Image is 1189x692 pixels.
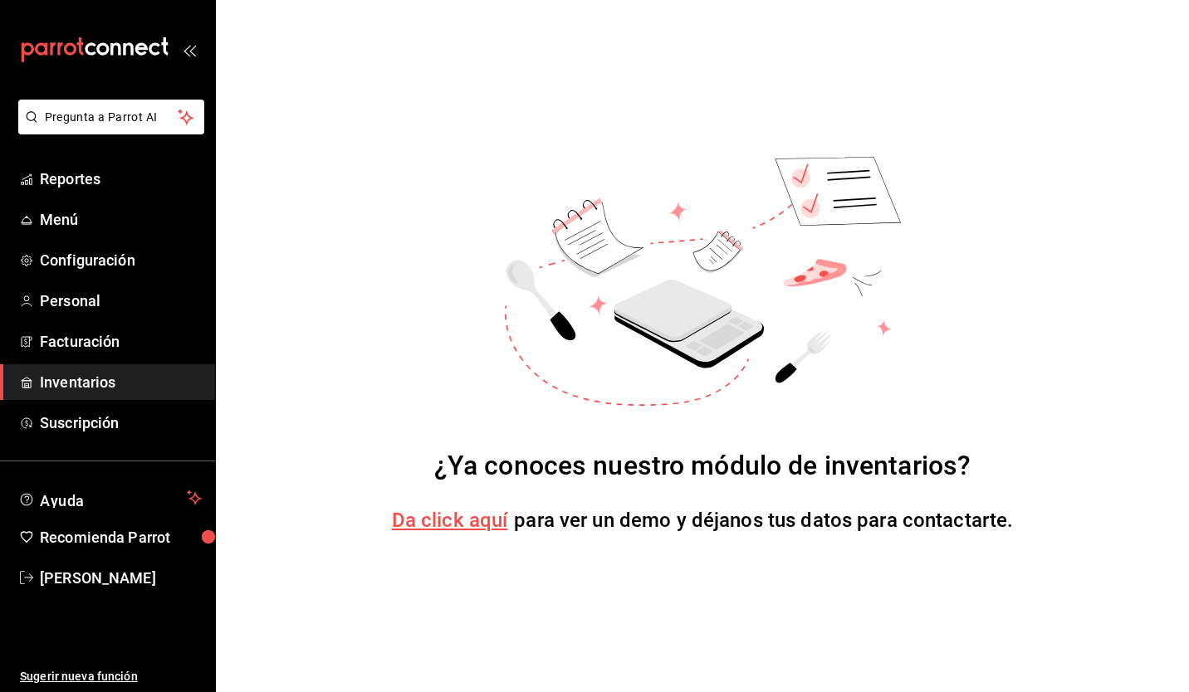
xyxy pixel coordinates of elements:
span: [PERSON_NAME] [40,567,202,589]
span: Reportes [40,168,202,190]
span: para ver un demo y déjanos tus datos para contactarte. [514,509,1013,532]
span: Configuración [40,249,202,271]
span: Recomienda Parrot [40,526,202,548]
span: Ayuda [40,488,180,508]
span: Facturación [40,330,202,353]
button: Pregunta a Parrot AI [18,100,204,134]
a: Da click aquí [392,509,508,532]
span: Pregunta a Parrot AI [45,109,179,126]
button: open_drawer_menu [183,43,196,56]
span: Inventarios [40,371,202,393]
div: ¿Ya conoces nuestro módulo de inventarios? [434,446,971,485]
span: Personal [40,290,202,312]
span: Menú [40,208,202,231]
a: Pregunta a Parrot AI [12,120,204,138]
span: Sugerir nueva función [20,668,202,685]
span: Suscripción [40,412,202,434]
